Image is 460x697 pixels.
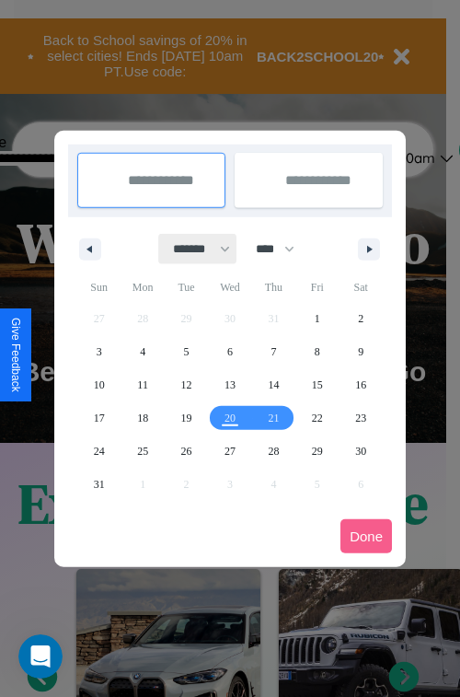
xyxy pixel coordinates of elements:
[181,368,192,401] span: 12
[312,435,323,468] span: 29
[165,273,208,302] span: Tue
[224,368,236,401] span: 13
[94,435,105,468] span: 24
[137,435,148,468] span: 25
[339,435,383,468] button: 30
[358,302,363,335] span: 2
[224,401,236,435] span: 20
[137,368,148,401] span: 11
[252,273,295,302] span: Thu
[295,435,339,468] button: 29
[295,302,339,335] button: 1
[184,335,190,368] span: 5
[137,401,148,435] span: 18
[339,302,383,335] button: 2
[208,401,251,435] button: 20
[295,335,339,368] button: 8
[339,401,383,435] button: 23
[355,368,366,401] span: 16
[339,335,383,368] button: 9
[252,335,295,368] button: 7
[121,401,164,435] button: 18
[77,401,121,435] button: 17
[9,318,22,392] div: Give Feedback
[339,273,383,302] span: Sat
[97,335,102,368] span: 3
[140,335,145,368] span: 4
[340,519,392,553] button: Done
[121,368,164,401] button: 11
[77,468,121,501] button: 31
[181,435,192,468] span: 26
[165,435,208,468] button: 26
[208,368,251,401] button: 13
[77,335,121,368] button: 3
[77,368,121,401] button: 10
[165,401,208,435] button: 19
[315,335,320,368] span: 8
[295,273,339,302] span: Fri
[355,401,366,435] span: 23
[312,401,323,435] span: 22
[355,435,366,468] span: 30
[94,468,105,501] span: 31
[252,368,295,401] button: 14
[358,335,363,368] span: 9
[165,335,208,368] button: 5
[295,401,339,435] button: 22
[224,435,236,468] span: 27
[94,368,105,401] span: 10
[268,368,279,401] span: 14
[268,435,279,468] span: 28
[295,368,339,401] button: 15
[252,435,295,468] button: 28
[18,634,63,679] iframe: Intercom live chat
[121,435,164,468] button: 25
[165,368,208,401] button: 12
[181,401,192,435] span: 19
[312,368,323,401] span: 15
[252,401,295,435] button: 21
[208,273,251,302] span: Wed
[77,273,121,302] span: Sun
[94,401,105,435] span: 17
[315,302,320,335] span: 1
[268,401,279,435] span: 21
[121,273,164,302] span: Mon
[121,335,164,368] button: 4
[77,435,121,468] button: 24
[227,335,233,368] span: 6
[208,435,251,468] button: 27
[339,368,383,401] button: 16
[270,335,276,368] span: 7
[208,335,251,368] button: 6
